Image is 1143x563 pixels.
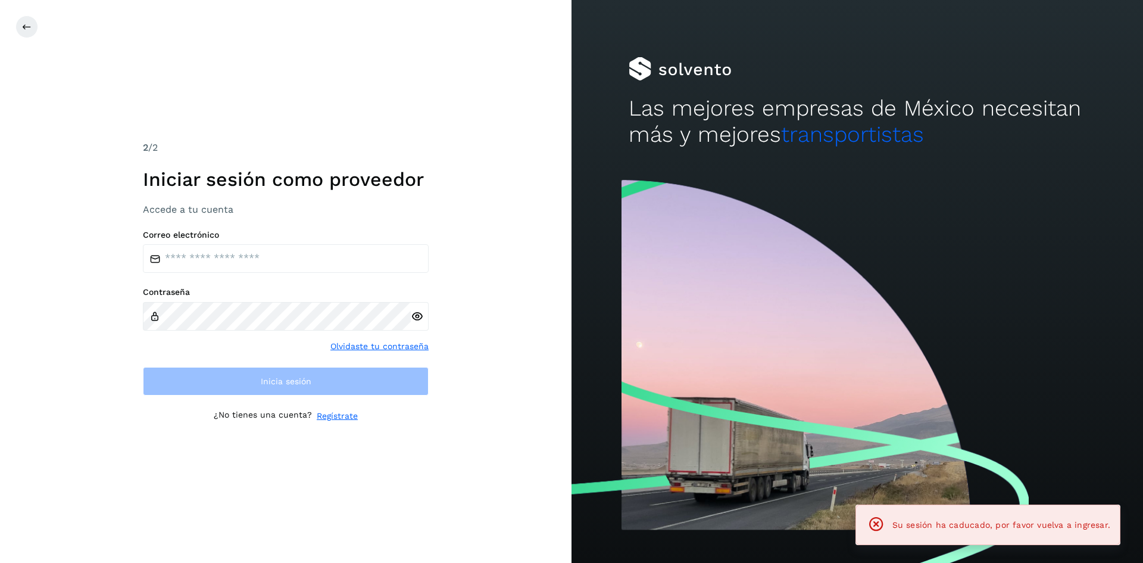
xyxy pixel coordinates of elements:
[629,95,1086,148] h2: Las mejores empresas de México necesitan más y mejores
[143,230,429,240] label: Correo electrónico
[143,142,148,153] span: 2
[214,410,312,422] p: ¿No tienes una cuenta?
[892,520,1110,530] span: Su sesión ha caducado, por favor vuelva a ingresar.
[261,377,311,385] span: Inicia sesión
[143,141,429,155] div: /2
[143,287,429,297] label: Contraseña
[143,168,429,191] h1: Iniciar sesión como proveedor
[330,340,429,353] a: Olvidaste tu contraseña
[143,367,429,396] button: Inicia sesión
[143,204,429,215] h3: Accede a tu cuenta
[781,122,924,147] span: transportistas
[317,410,358,422] a: Regístrate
